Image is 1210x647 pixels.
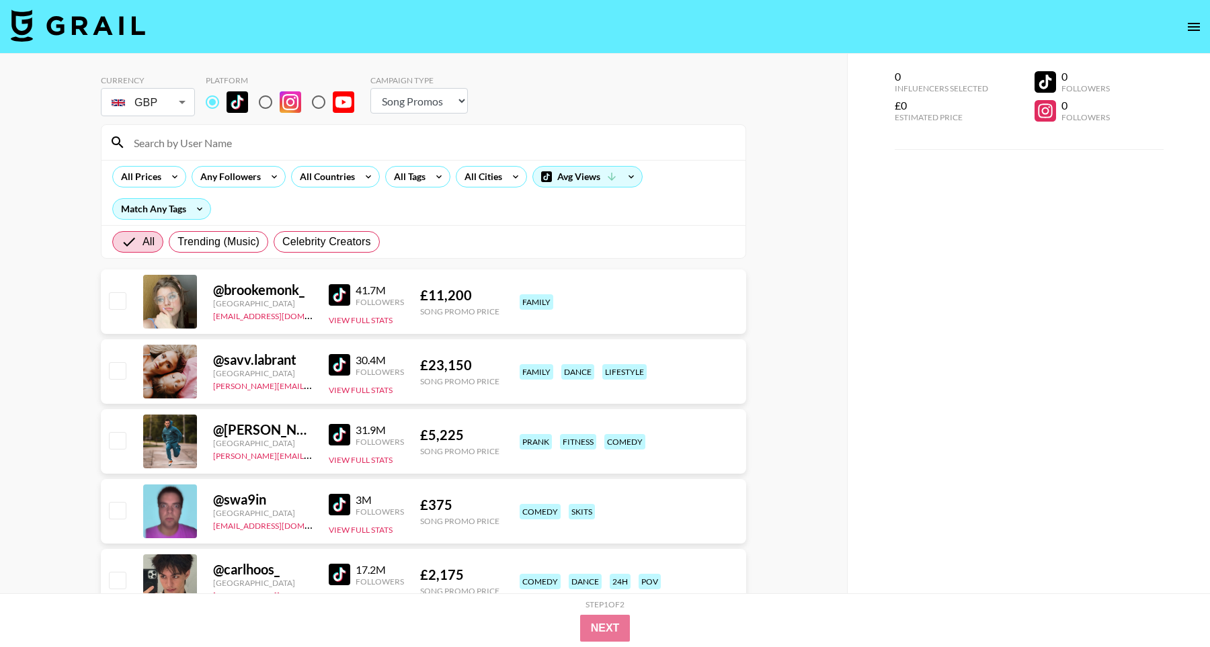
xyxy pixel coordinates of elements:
[602,364,647,380] div: lifestyle
[213,368,313,378] div: [GEOGRAPHIC_DATA]
[356,284,404,297] div: 41.7M
[1143,580,1194,631] iframe: Drift Widget Chat Controller
[420,516,499,526] div: Song Promo Price
[370,75,468,85] div: Campaign Type
[604,434,645,449] div: comedy
[333,91,354,113] img: YouTube
[386,167,428,187] div: All Tags
[329,385,393,395] button: View Full Stats
[356,437,404,447] div: Followers
[227,91,248,113] img: TikTok
[113,199,210,219] div: Match Any Tags
[282,234,371,250] span: Celebrity Creators
[520,364,553,380] div: family
[213,561,313,578] div: @ carlhoos_
[213,421,313,438] div: @ [PERSON_NAME].[PERSON_NAME]
[11,9,145,42] img: Grail Talent
[420,586,499,596] div: Song Promo Price
[420,306,499,316] div: Song Promo Price
[456,167,505,187] div: All Cities
[520,504,561,519] div: comedy
[213,508,313,518] div: [GEOGRAPHIC_DATA]
[356,367,404,377] div: Followers
[420,357,499,374] div: £ 23,150
[213,298,313,308] div: [GEOGRAPHIC_DATA]
[895,70,988,83] div: 0
[356,507,404,517] div: Followers
[569,504,595,519] div: skits
[560,434,596,449] div: fitness
[113,167,164,187] div: All Prices
[143,234,155,250] span: All
[192,167,264,187] div: Any Followers
[610,574,631,589] div: 24h
[356,563,404,576] div: 17.2M
[177,234,259,250] span: Trending (Music)
[292,167,358,187] div: All Countries
[420,566,499,583] div: £ 2,175
[356,423,404,437] div: 31.9M
[1061,83,1110,93] div: Followers
[329,315,393,325] button: View Full Stats
[520,574,561,589] div: comedy
[329,424,350,445] img: TikTok
[420,446,499,456] div: Song Promo Price
[329,284,350,306] img: TikTok
[586,599,624,609] div: Step 1 of 2
[329,564,350,585] img: TikTok
[280,91,301,113] img: Instagram
[639,574,661,589] div: pov
[520,434,552,449] div: prank
[213,518,348,531] a: [EMAIL_ADDRESS][DOMAIN_NAME]
[1061,70,1110,83] div: 0
[101,75,195,85] div: Currency
[580,615,631,642] button: Next
[213,378,412,391] a: [PERSON_NAME][EMAIL_ADDRESS][DOMAIN_NAME]
[126,132,737,153] input: Search by User Name
[895,99,988,112] div: £0
[356,353,404,367] div: 30.4M
[213,351,313,368] div: @ savv.labrant
[420,287,499,304] div: £ 11,200
[533,167,642,187] div: Avg Views
[561,364,594,380] div: dance
[1180,13,1207,40] button: open drawer
[356,493,404,507] div: 3M
[329,354,350,376] img: TikTok
[420,497,499,513] div: £ 375
[213,578,313,588] div: [GEOGRAPHIC_DATA]
[104,91,192,114] div: GBP
[356,576,404,587] div: Followers
[213,308,348,321] a: [EMAIL_ADDRESS][DOMAIN_NAME]
[356,297,404,307] div: Followers
[1061,112,1110,122] div: Followers
[329,455,393,465] button: View Full Stats
[213,282,313,298] div: @ brookemonk_
[213,491,313,508] div: @ swa9in
[420,427,499,443] div: £ 5,225
[420,376,499,386] div: Song Promo Price
[895,112,988,122] div: Estimated Price
[206,75,365,85] div: Platform
[1061,99,1110,112] div: 0
[569,574,602,589] div: dance
[895,83,988,93] div: Influencers Selected
[520,294,553,310] div: family
[213,438,313,448] div: [GEOGRAPHIC_DATA]
[213,448,412,461] a: [PERSON_NAME][EMAIL_ADDRESS][DOMAIN_NAME]
[329,494,350,515] img: TikTok
[329,525,393,535] button: View Full Stats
